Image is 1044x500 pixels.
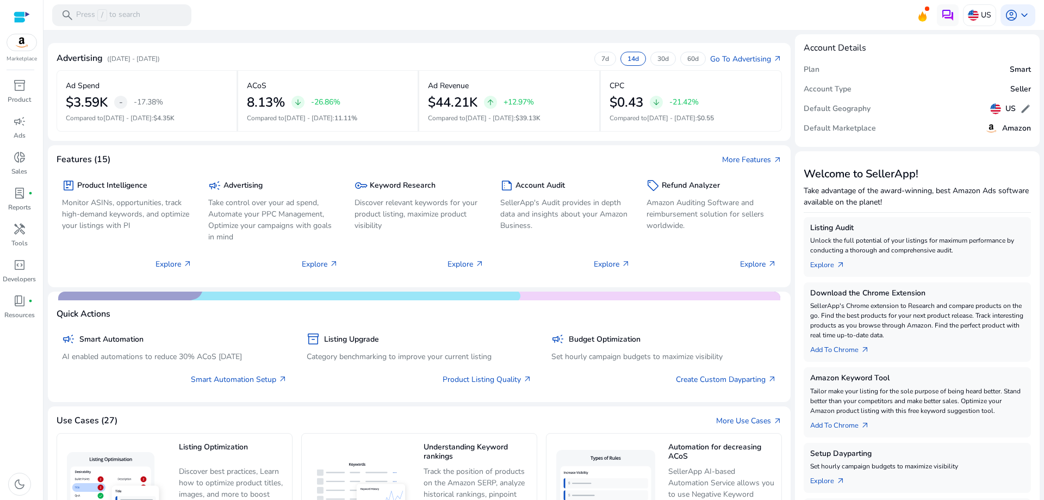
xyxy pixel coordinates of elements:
[601,54,609,63] p: 7d
[647,114,695,122] span: [DATE] - [DATE]
[103,114,152,122] span: [DATE] - [DATE]
[515,114,540,122] span: $39.13K
[153,114,175,122] span: $4.35K
[523,375,532,384] span: arrow_outward
[1010,65,1031,75] h5: Smart
[669,98,699,106] p: -21.42%
[77,181,147,190] h5: Product Intelligence
[8,202,31,212] p: Reports
[810,301,1024,340] p: SellerApp's Chrome extension to Research and compare products on the go. Find the best products f...
[119,96,123,109] span: -
[804,65,819,75] h5: Plan
[627,54,639,63] p: 14d
[428,80,469,91] p: Ad Revenue
[810,471,854,486] a: Explorearrow_outward
[208,197,338,243] p: Take control over your ad spend, Automate your PPC Management, Optimize your campaigns with goals...
[11,166,27,176] p: Sales
[62,332,75,345] span: campaign
[311,98,340,106] p: -26.86%
[307,332,320,345] span: inventory_2
[710,53,782,65] a: Go To Advertisingarrow_outward
[62,351,287,362] p: AI enabled automations to reduce 30% ACoS [DATE]
[486,98,495,107] span: arrow_upward
[57,416,117,426] h4: Use Cases (27)
[810,416,878,431] a: Add To Chrome
[355,179,368,192] span: key
[551,351,776,362] p: Set hourly campaign budgets to maximize visibility
[428,95,477,110] h2: $44.21K
[13,151,26,164] span: donut_small
[990,103,1001,114] img: us.svg
[443,374,532,385] a: Product Listing Quality
[810,449,1024,459] h5: Setup Dayparting
[804,185,1031,208] p: Take advantage of the award-winning, best Amazon Ads software available on the planet!
[324,335,379,344] h5: Listing Upgrade
[428,113,591,123] p: Compared to :
[247,80,266,91] p: ACoS
[370,181,436,190] h5: Keyword Research
[804,43,866,53] h4: Account Details
[861,345,869,354] span: arrow_outward
[810,289,1024,298] h5: Download the Chrome Extension
[836,477,845,485] span: arrow_outward
[247,95,285,110] h2: 8.13%
[515,181,565,190] h5: Account Audit
[448,258,484,270] p: Explore
[1002,124,1031,133] h5: Amazon
[7,34,36,51] img: amazon.svg
[662,181,720,190] h5: Refund Analyzer
[13,79,26,92] span: inventory_2
[13,258,26,271] span: code_blocks
[500,179,513,192] span: summarize
[647,179,660,192] span: sell
[697,114,714,122] span: $0.55
[13,115,26,128] span: campaign
[7,55,37,63] p: Marketplace
[13,223,26,236] span: handyman
[1018,9,1031,22] span: keyboard_arrow_down
[985,122,998,135] img: amazon.svg
[504,98,534,106] p: +12.97%
[668,443,776,462] h5: Automation for decreasing ACoS
[14,131,26,140] p: Ads
[156,258,192,270] p: Explore
[810,340,878,355] a: Add To Chrome
[647,197,776,231] p: Amazon Auditing Software and reimbursement solution for sellers worldwide.
[4,310,35,320] p: Resources
[676,374,776,385] a: Create Custom Dayparting
[500,197,630,231] p: SellerApp's Audit provides in depth data and insights about your Amazon Business.
[183,260,192,268] span: arrow_outward
[302,258,338,270] p: Explore
[773,54,782,63] span: arrow_outward
[307,351,532,362] p: Category benchmarking to improve your current listing
[610,80,624,91] p: CPC
[1010,85,1031,94] h5: Seller
[76,9,140,21] p: Press to search
[13,294,26,307] span: book_4
[3,274,36,284] p: Developers
[330,260,338,268] span: arrow_outward
[79,335,144,344] h5: Smart Automation
[804,104,871,114] h5: Default Geography
[1005,104,1016,114] h5: US
[1020,103,1031,114] span: edit
[740,258,776,270] p: Explore
[191,374,287,385] a: Smart Automation Setup
[62,179,75,192] span: package
[622,260,630,268] span: arrow_outward
[334,114,357,122] span: 11.11%
[716,415,782,427] a: More Use Casesarrow_outward
[981,5,991,24] p: US
[810,224,1024,233] h5: Listing Audit
[66,113,228,123] p: Compared to :
[179,443,287,462] h5: Listing Optimization
[355,197,484,231] p: Discover relevant keywords for your product listing, maximize product visibility
[62,197,192,231] p: Monitor ASINs, opportunities, track high-demand keywords, and optimize your listings with PI
[278,375,287,384] span: arrow_outward
[810,255,854,270] a: Explorearrow_outward
[475,260,484,268] span: arrow_outward
[57,53,103,64] h4: Advertising
[13,187,26,200] span: lab_profile
[810,461,1024,471] p: Set hourly campaign budgets to maximize visibility
[465,114,514,122] span: [DATE] - [DATE]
